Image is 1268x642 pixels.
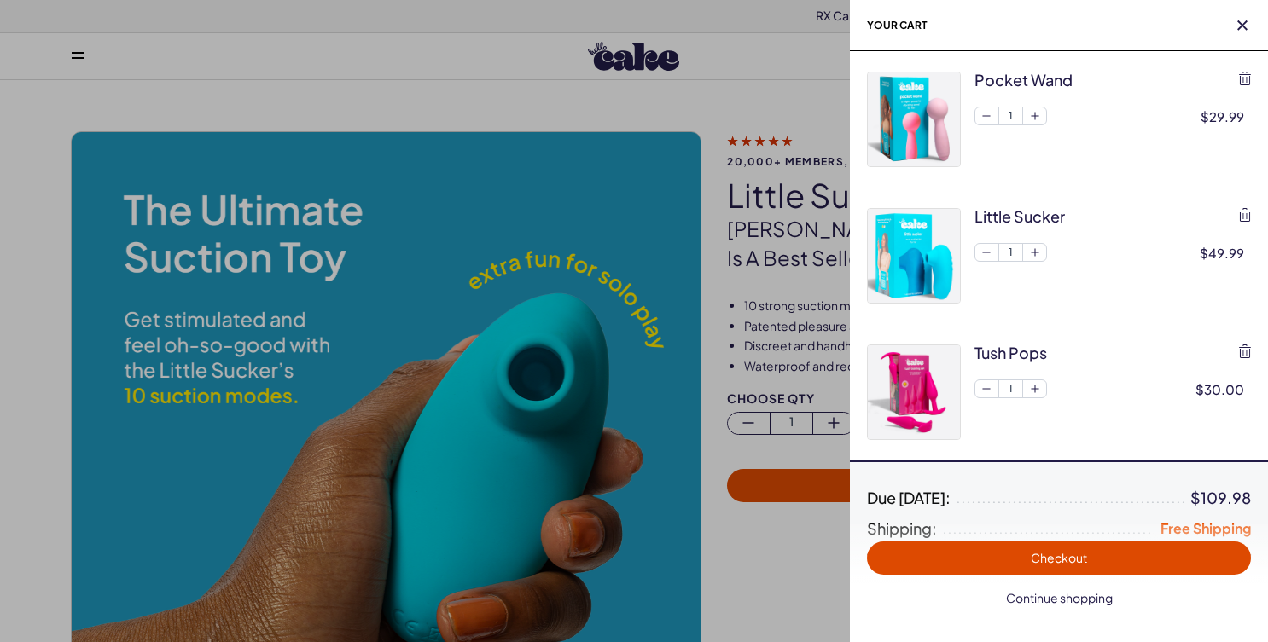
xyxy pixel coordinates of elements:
[868,209,960,303] img: toy_ecomm_refreshArtboard_8_90c32ee8-bbc6-4063-89da-d7baee7f9c4a.jpg
[974,205,1065,227] div: little sucker
[999,380,1023,397] span: 1
[1200,244,1251,262] div: $49.99
[1031,550,1087,565] span: Checkout
[999,107,1023,124] span: 1
[867,489,951,506] span: Due [DATE]:
[999,244,1023,261] span: 1
[868,345,960,439] img: toy_ecomm_refreshArtboard14.jpg
[1006,590,1113,605] span: Continue shopping
[1201,107,1251,125] div: $29.99
[974,69,1073,90] div: pocket wand
[1160,519,1251,537] span: Free Shipping
[1195,380,1251,398] div: $30.00
[867,520,937,537] span: Shipping:
[867,581,1251,615] button: Continue shopping
[974,342,1047,363] div: tush pops
[867,541,1251,575] button: Checkout
[868,72,960,166] img: toy_ecomm_refreshArtboard_11_4949bca8-1c7e-4f70-92b0-2c013919922a.jpg
[1190,489,1251,506] div: $109.98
